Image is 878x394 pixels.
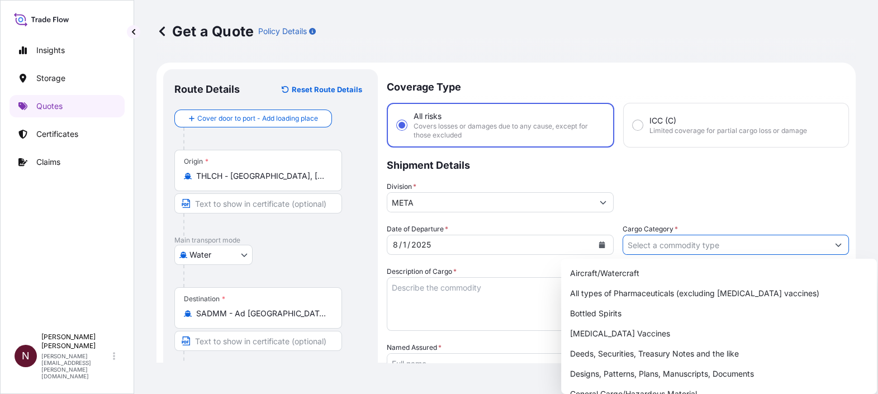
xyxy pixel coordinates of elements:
label: Description of Cargo [387,266,457,277]
p: Reset Route Details [292,84,362,95]
p: [PERSON_NAME][EMAIL_ADDRESS][PERSON_NAME][DOMAIN_NAME] [41,353,111,379]
div: / [399,238,402,251]
span: Limited coverage for partial cargo loss or damage [649,126,807,135]
div: Destination [184,295,225,303]
span: Covers losses or damages due to any cause, except for those excluded [414,122,604,140]
div: / [407,238,410,251]
span: All risks [414,111,442,122]
button: Show suggestions [828,235,848,255]
input: Type to search division [387,192,593,212]
input: Text to appear on certificate [174,331,342,351]
p: Claims [36,156,60,168]
div: year, [410,238,432,251]
p: Main transport mode [174,236,367,245]
input: Text to appear on certificate [174,193,342,213]
span: Cover door to port - Add loading place [197,113,318,124]
div: Origin [184,157,208,166]
p: Quotes [36,101,63,112]
div: Deeds, Securities, Treasury Notes and the like [566,344,872,364]
p: Shipment Details [387,148,849,181]
div: All types of Pharmaceuticals (excluding [MEDICAL_DATA] vaccines) [566,283,872,303]
div: Aircraft/Watercraft [566,263,872,283]
label: Division [387,181,416,192]
button: Select transport [174,245,253,265]
div: day, [402,238,407,251]
p: Insights [36,45,65,56]
div: [MEDICAL_DATA] Vaccines [566,324,872,344]
input: Origin [196,170,328,182]
label: Cargo Category [623,224,678,235]
span: N [22,350,30,362]
p: Storage [36,73,65,84]
input: Destination [196,308,328,319]
button: Show suggestions [593,192,613,212]
p: Coverage Type [387,69,849,103]
p: Route Details [174,83,240,96]
button: Calendar [593,236,611,254]
p: Certificates [36,129,78,140]
p: Policy Details [258,26,307,37]
div: Bottled Spirits [566,303,872,324]
span: ICC (C) [649,115,676,126]
input: Select a commodity type [623,235,829,255]
span: Water [189,249,211,260]
span: Date of Departure [387,224,448,235]
div: month, [392,238,399,251]
div: Designs, Patterns, Plans, Manuscripts, Documents [566,364,872,384]
p: Get a Quote [156,22,254,40]
p: [PERSON_NAME] [PERSON_NAME] [41,333,111,350]
label: Named Assured [387,342,442,353]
